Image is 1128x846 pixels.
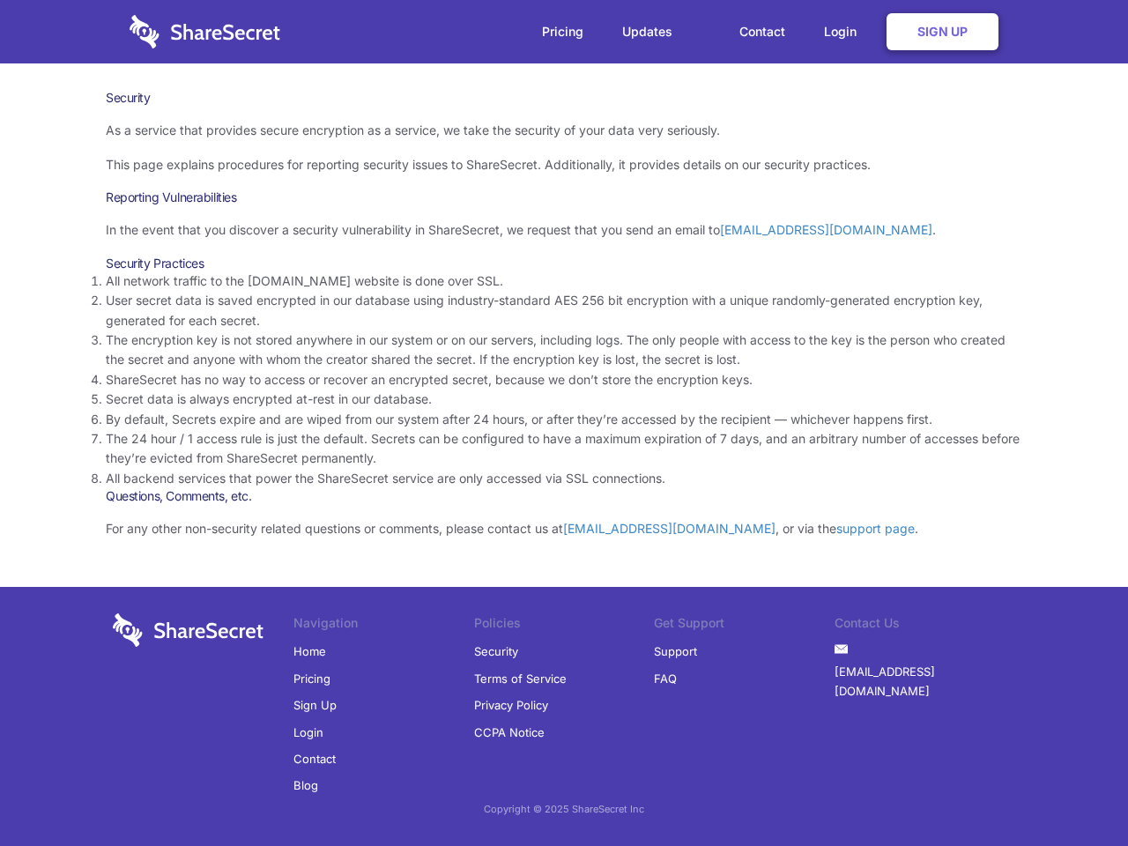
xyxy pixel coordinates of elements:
[106,256,1022,271] h3: Security Practices
[474,692,548,718] a: Privacy Policy
[654,665,677,692] a: FAQ
[720,222,932,237] a: [EMAIL_ADDRESS][DOMAIN_NAME]
[106,488,1022,504] h3: Questions, Comments, etc.
[130,15,280,48] img: logo-wordmark-white-trans-d4663122ce5f474addd5e946df7df03e33cb6a1c49d2221995e7729f52c070b2.svg
[106,291,1022,330] li: User secret data is saved encrypted in our database using industry-standard AES 256 bit encryptio...
[106,220,1022,240] p: In the event that you discover a security vulnerability in ShareSecret, we request that you send ...
[524,4,601,59] a: Pricing
[293,638,326,664] a: Home
[106,330,1022,370] li: The encryption key is not stored anywhere in our system or on our servers, including logs. The on...
[654,613,835,638] li: Get Support
[106,90,1022,106] h1: Security
[106,155,1022,174] p: This page explains procedures for reporting security issues to ShareSecret. Additionally, it prov...
[106,390,1022,409] li: Secret data is always encrypted at-rest in our database.
[835,658,1015,705] a: [EMAIL_ADDRESS][DOMAIN_NAME]
[474,638,518,664] a: Security
[106,121,1022,140] p: As a service that provides secure encryption as a service, we take the security of your data very...
[806,4,883,59] a: Login
[293,772,318,798] a: Blog
[563,521,775,536] a: [EMAIL_ADDRESS][DOMAIN_NAME]
[474,719,545,746] a: CCPA Notice
[293,692,337,718] a: Sign Up
[836,521,915,536] a: support page
[106,519,1022,538] p: For any other non-security related questions or comments, please contact us at , or via the .
[106,429,1022,469] li: The 24 hour / 1 access rule is just the default. Secrets can be configured to have a maximum expi...
[835,613,1015,638] li: Contact Us
[293,665,330,692] a: Pricing
[293,719,323,746] a: Login
[293,746,336,772] a: Contact
[474,613,655,638] li: Policies
[106,271,1022,291] li: All network traffic to the [DOMAIN_NAME] website is done over SSL.
[293,613,474,638] li: Navigation
[106,410,1022,429] li: By default, Secrets expire and are wiped from our system after 24 hours, or after they’re accesse...
[474,665,567,692] a: Terms of Service
[106,469,1022,488] li: All backend services that power the ShareSecret service are only accessed via SSL connections.
[722,4,803,59] a: Contact
[887,13,998,50] a: Sign Up
[106,189,1022,205] h3: Reporting Vulnerabilities
[654,638,697,664] a: Support
[113,613,263,647] img: logo-wordmark-white-trans-d4663122ce5f474addd5e946df7df03e33cb6a1c49d2221995e7729f52c070b2.svg
[106,370,1022,390] li: ShareSecret has no way to access or recover an encrypted secret, because we don’t store the encry...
